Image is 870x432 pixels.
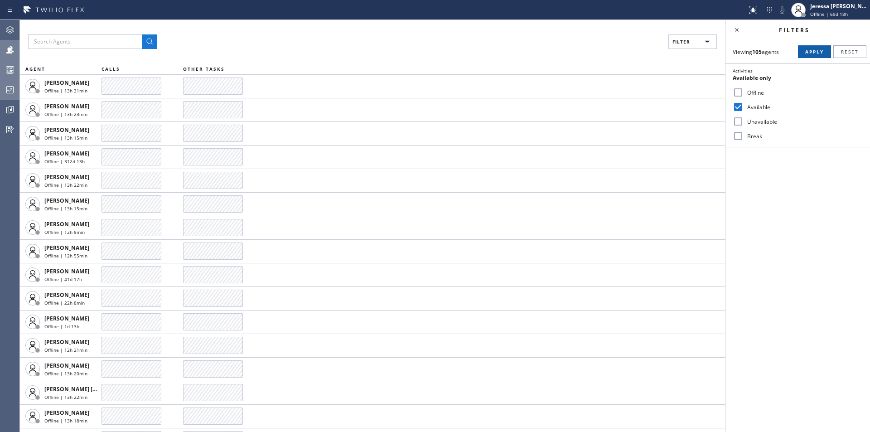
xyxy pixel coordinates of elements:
[744,132,863,140] label: Break
[798,45,831,58] button: Apply
[779,26,810,34] span: Filters
[44,276,82,282] span: Offline | 41d 17h
[810,2,867,10] div: Jeressa [PERSON_NAME]
[44,417,87,424] span: Offline | 13h 18min
[744,103,863,111] label: Available
[44,347,87,353] span: Offline | 12h 21min
[44,150,89,157] span: [PERSON_NAME]
[668,34,717,49] button: Filter
[744,89,863,97] label: Offline
[733,74,771,82] span: Available only
[44,87,87,94] span: Offline | 13h 31min
[44,229,85,235] span: Offline | 12h 8min
[44,197,89,204] span: [PERSON_NAME]
[44,291,89,299] span: [PERSON_NAME]
[44,409,89,417] span: [PERSON_NAME]
[44,338,89,346] span: [PERSON_NAME]
[44,252,87,259] span: Offline | 12h 55min
[44,323,79,330] span: Offline | 1d 13h
[44,267,89,275] span: [PERSON_NAME]
[752,48,762,56] strong: 105
[44,158,85,165] span: Offline | 312d 13h
[101,66,120,72] span: CALLS
[183,66,225,72] span: OTHER TASKS
[744,118,863,126] label: Unavailable
[44,182,87,188] span: Offline | 13h 22min
[733,48,779,56] span: Viewing agents
[841,49,859,55] span: Reset
[28,34,142,49] input: Search Agents
[44,385,135,393] span: [PERSON_NAME] [PERSON_NAME]
[44,370,87,377] span: Offline | 13h 20min
[44,220,89,228] span: [PERSON_NAME]
[44,79,89,87] span: [PERSON_NAME]
[25,66,45,72] span: AGENT
[44,394,87,400] span: Offline | 13h 22min
[44,111,87,117] span: Offline | 13h 23min
[733,68,863,74] div: Activities
[44,244,89,252] span: [PERSON_NAME]
[810,11,848,17] span: Offline | 69d 18h
[776,4,788,16] button: Mute
[44,173,89,181] span: [PERSON_NAME]
[44,126,89,134] span: [PERSON_NAME]
[44,362,89,369] span: [PERSON_NAME]
[44,135,87,141] span: Offline | 13h 15min
[44,300,85,306] span: Offline | 22h 8min
[833,45,866,58] button: Reset
[672,39,690,45] span: Filter
[44,315,89,322] span: [PERSON_NAME]
[44,205,87,212] span: Offline | 13h 15min
[805,49,824,55] span: Apply
[44,102,89,110] span: [PERSON_NAME]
